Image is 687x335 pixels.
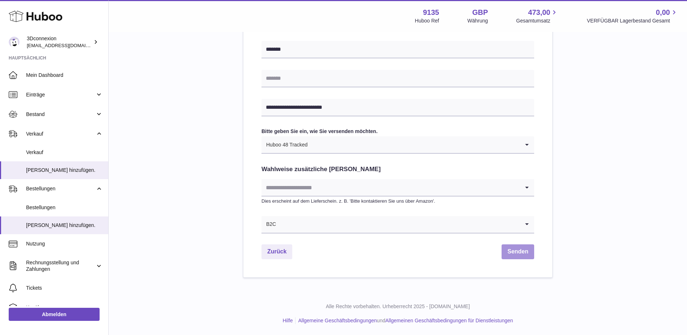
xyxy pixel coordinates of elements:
[26,304,103,311] span: Kanäle
[296,317,513,324] li: und
[298,318,377,323] a: Allgemeine Geschäftsbedingungen
[261,136,534,154] div: Search for option
[26,149,103,156] span: Verkauf
[261,136,308,153] span: Huboo 48 Tracked
[261,179,520,196] input: Search for option
[26,91,95,98] span: Einträge
[261,165,534,174] h2: Wahlweise zusätzliche [PERSON_NAME]
[516,17,558,24] span: Gesamtumsatz
[26,72,103,79] span: Mein Dashboard
[26,240,103,247] span: Nutzung
[26,111,95,118] span: Bestand
[656,8,670,17] span: 0,00
[27,35,92,49] div: 3Dconnexion
[415,17,439,24] div: Huboo Ref
[26,131,95,137] span: Verkauf
[114,303,681,310] p: Alle Rechte vorbehalten. Urheberrecht 2025 - [DOMAIN_NAME]
[261,216,534,233] div: Search for option
[9,308,100,321] a: Abmelden
[528,8,550,17] span: 473,00
[516,8,558,24] a: 473,00 Gesamtumsatz
[27,42,106,48] span: [EMAIL_ADDRESS][DOMAIN_NAME]
[261,244,292,259] a: Zurück
[261,198,534,204] p: Dies erscheint auf dem Lieferschein. z. B. 'Bitte kontaktieren Sie uns über Amazon'.
[587,8,678,24] a: 0,00 VERFÜGBAR Lagerbestand Gesamt
[308,136,520,153] input: Search for option
[26,222,103,229] span: [PERSON_NAME] hinzufügen.
[26,259,95,273] span: Rechnungsstellung und Zahlungen
[261,216,276,233] span: B2C
[9,37,20,47] img: order_eu@3dconnexion.com
[502,244,534,259] button: Senden
[468,17,488,24] div: Währung
[26,185,95,192] span: Bestellungen
[587,17,678,24] span: VERFÜGBAR Lagerbestand Gesamt
[385,318,513,323] a: Allgemeinen Geschäftsbedingungen für Dienstleistungen
[261,128,534,135] label: Bitte geben Sie ein, wie Sie versenden möchten.
[26,167,103,174] span: [PERSON_NAME] hinzufügen.
[282,318,293,323] a: Hilfe
[26,204,103,211] span: Bestellungen
[261,179,534,197] div: Search for option
[472,8,488,17] strong: GBP
[26,285,103,291] span: Tickets
[276,216,520,233] input: Search for option
[423,8,439,17] strong: 9135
